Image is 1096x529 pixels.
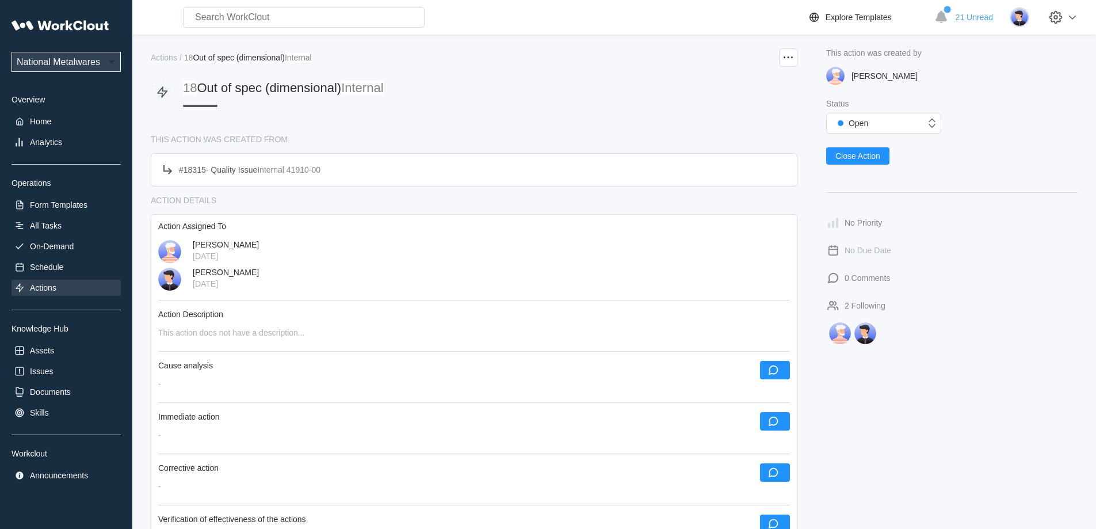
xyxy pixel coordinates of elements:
[826,99,1078,108] div: Status
[845,246,891,255] div: No Due Date
[12,384,121,400] a: Documents
[30,387,71,397] div: Documents
[30,117,51,126] div: Home
[158,412,220,421] div: Immediate action
[193,240,259,249] div: [PERSON_NAME]
[845,301,885,310] div: 2 Following
[12,363,121,379] a: Issues
[151,196,797,205] div: ACTION DETAILS
[158,310,790,319] div: Action Description
[12,467,121,484] a: Announcements
[835,152,880,160] span: Close Action
[211,165,257,174] span: Quality Issue
[158,379,790,389] div: -
[30,346,54,355] div: Assets
[193,252,259,261] div: [DATE]
[12,324,121,333] div: Knowledge Hub
[179,165,320,174] div: # 18315 -
[1010,7,1029,27] img: user-5.png
[287,165,320,174] mark: 41910-00
[158,240,181,263] img: user-3.png
[12,259,121,275] a: Schedule
[12,197,121,213] a: Form Templates
[158,463,219,473] div: Corrective action
[12,218,121,234] a: All Tasks
[183,81,197,95] mark: 18
[341,81,383,95] mark: Internal
[12,342,121,359] a: Assets
[30,283,56,292] div: Actions
[826,147,889,165] button: Close Action
[183,7,425,28] input: Search WorkClout
[30,367,53,376] div: Issues
[826,48,1078,58] div: This action was created by
[807,10,929,24] a: Explore Templates
[854,322,877,345] img: Hugo Ley
[826,67,845,85] img: user-3.png
[285,53,312,62] mark: Internal
[30,200,87,210] div: Form Templates
[184,53,193,62] mark: 18
[151,53,180,62] a: Actions
[193,53,285,62] span: Out of spec (dimensional)
[12,405,121,421] a: Skills
[158,482,790,491] div: -
[30,221,62,230] div: All Tasks
[193,279,259,288] div: [DATE]
[845,218,882,227] div: No Priority
[956,13,993,22] span: 21 Unread
[12,280,121,296] a: Actions
[832,115,868,131] div: Open
[158,515,306,524] div: Verification of effectiveness of the actions
[158,361,213,370] div: Cause analysis
[151,153,797,187] a: #18315- Quality IssueInternal41910-00
[158,328,790,337] div: This action does not have a description...
[30,471,88,480] div: Announcements
[12,113,121,130] a: Home
[12,134,121,150] a: Analytics
[30,138,62,147] div: Analytics
[151,53,177,62] div: Actions
[30,408,49,417] div: Skills
[180,53,182,62] div: /
[197,81,341,95] span: Out of spec (dimensional)
[151,135,797,144] div: THIS ACTION WAS CREATED FROM
[12,95,121,104] div: Overview
[12,449,121,458] div: Workclout
[828,322,851,345] img: Randy Fetting
[193,268,259,277] div: [PERSON_NAME]
[826,13,892,22] div: Explore Templates
[30,262,63,272] div: Schedule
[257,165,284,174] mark: Internal
[12,238,121,254] a: On-Demand
[158,268,181,291] img: user-5.png
[845,273,890,283] div: 0 Comments
[12,178,121,188] div: Operations
[851,71,918,81] div: [PERSON_NAME]
[158,222,790,231] div: Action Assigned To
[30,242,74,251] div: On-Demand
[158,431,790,440] div: -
